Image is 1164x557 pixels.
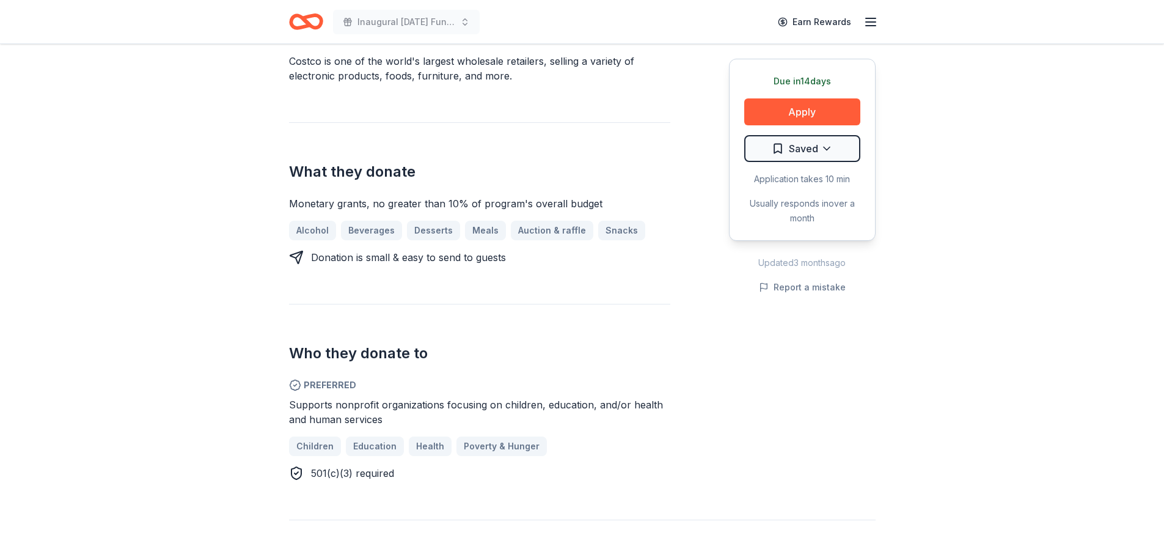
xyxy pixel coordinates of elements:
a: Meals [465,221,506,240]
h2: What they donate [289,162,670,182]
div: Due in 14 days [744,74,860,89]
div: Monetary grants, no greater than 10% of program's overall budget [289,196,670,211]
div: Usually responds in over a month [744,196,860,226]
a: Children [289,437,341,456]
span: Poverty & Hunger [464,439,540,454]
a: Alcohol [289,221,336,240]
a: Snacks [598,221,645,240]
span: 501(c)(3) required [311,467,394,479]
div: Application takes 10 min [744,172,860,186]
button: Saved [744,135,860,162]
a: Poverty & Hunger [456,437,547,456]
span: Health [416,439,444,454]
a: Desserts [407,221,460,240]
a: Home [289,7,323,36]
span: Children [296,439,334,454]
a: Education [346,437,404,456]
span: Supports nonprofit organizations focusing on children, education, and/or health and human services [289,399,663,426]
h2: Who they donate to [289,344,670,363]
div: Costco is one of the world's largest wholesale retailers, selling a variety of electronic product... [289,54,670,83]
span: Inaugural [DATE] Fundraising Brunch [357,15,455,29]
div: Donation is small & easy to send to guests [311,250,506,265]
span: Saved [789,141,818,157]
a: Beverages [341,221,402,240]
button: Report a mistake [759,280,846,295]
a: Auction & raffle [511,221,593,240]
button: Apply [744,98,860,125]
div: Updated 3 months ago [729,256,876,270]
span: Education [353,439,397,454]
a: Health [409,437,452,456]
button: Inaugural [DATE] Fundraising Brunch [333,10,480,34]
span: Preferred [289,378,670,393]
a: Earn Rewards [771,11,858,33]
